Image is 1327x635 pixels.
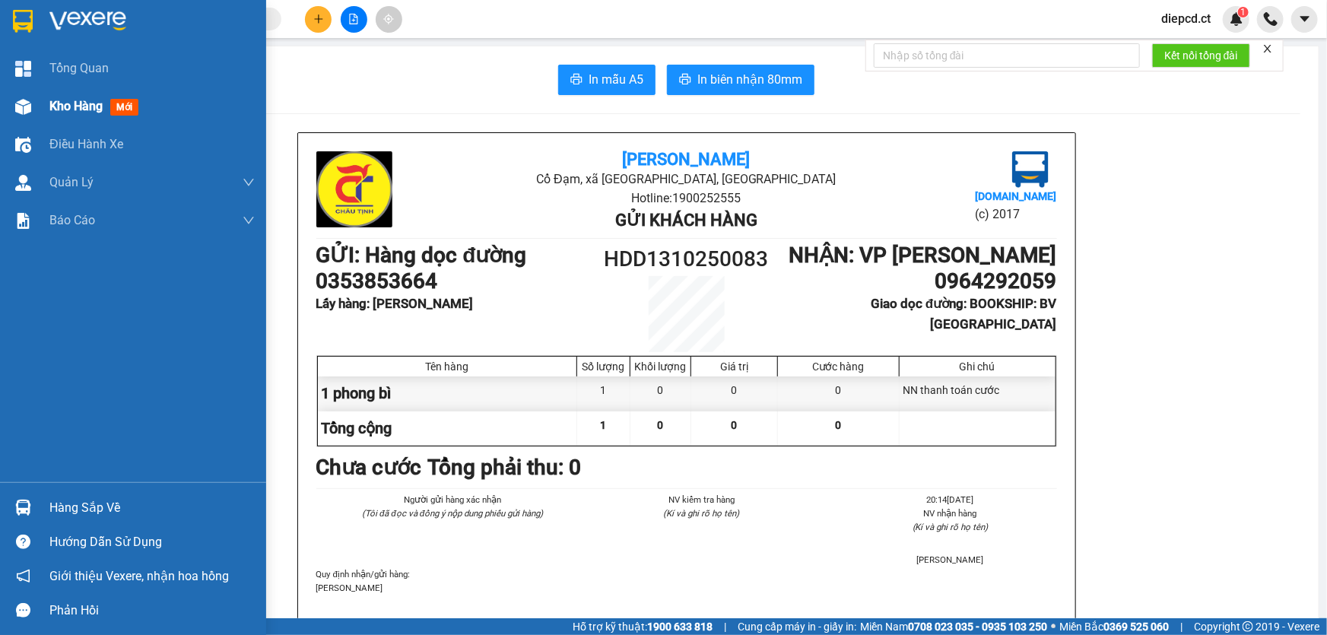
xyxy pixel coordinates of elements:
span: plus [313,14,324,24]
div: Hàng sắp về [49,497,255,519]
div: Cước hàng [782,360,894,373]
span: Miền Nam [860,618,1047,635]
i: (Tôi đã đọc và đồng ý nộp dung phiếu gửi hàng) [362,508,543,519]
button: plus [305,6,332,33]
button: printerIn mẫu A5 [558,65,656,95]
li: (c) 2017 [975,205,1056,224]
img: logo.jpg [316,151,392,227]
span: Kho hàng [49,99,103,113]
i: (Kí và ghi rõ họ tên) [913,522,989,532]
span: Quản Lý [49,173,94,192]
b: Gửi khách hàng [615,211,757,230]
span: Hỗ trợ kỹ thuật: [573,618,713,635]
div: Phản hồi [49,599,255,622]
div: 0 [691,376,778,411]
img: warehouse-icon [15,175,31,191]
input: Nhập số tổng đài [874,43,1140,68]
h1: HDD1310250083 [594,243,779,276]
b: Chưa cước [316,455,422,480]
span: message [16,603,30,618]
span: 1 [1240,7,1246,17]
span: | [1180,618,1183,635]
strong: 1900 633 818 [647,621,713,633]
span: Miền Bắc [1059,618,1169,635]
div: Khối lượng [634,360,687,373]
img: solution-icon [15,213,31,229]
img: dashboard-icon [15,61,31,77]
span: copyright [1243,621,1253,632]
img: warehouse-icon [15,500,31,516]
img: phone-icon [1264,12,1278,26]
span: mới [110,99,138,116]
li: [PERSON_NAME] [844,553,1056,567]
i: (Kí và ghi rõ họ tên) [663,508,739,519]
div: Giá trị [695,360,773,373]
div: 1 phong bì [318,376,578,411]
strong: 0708 023 035 - 0935 103 250 [908,621,1047,633]
p: [PERSON_NAME] [316,581,1057,595]
span: 0 [658,419,664,431]
span: In mẫu A5 [589,70,643,89]
span: Điều hành xe [49,135,123,154]
div: NN thanh toán cước [900,376,1056,411]
b: Tổng phải thu: 0 [428,455,582,480]
div: 1 [577,376,630,411]
div: Hướng dẫn sử dụng [49,531,255,554]
img: logo-vxr [13,10,33,33]
b: [PERSON_NAME] [622,150,750,169]
span: Giới thiệu Vexere, nhận hoa hồng [49,567,229,586]
b: NHẬN : VP [PERSON_NAME] [789,243,1057,268]
h1: 0964292059 [779,268,1056,294]
span: 0 [835,419,841,431]
span: 1 [601,419,607,431]
li: Người gửi hàng xác nhận [347,493,559,506]
div: Số lượng [581,360,626,373]
span: down [243,214,255,227]
strong: 0369 525 060 [1103,621,1169,633]
span: printer [570,73,583,87]
button: printerIn biên nhận 80mm [667,65,814,95]
span: close [1262,43,1273,54]
img: logo.jpg [1012,151,1049,188]
sup: 1 [1238,7,1249,17]
span: Tổng cộng [322,419,392,437]
b: GỬI : Hàng dọc đường [316,243,527,268]
li: NV nhận hàng [844,506,1056,520]
b: Lấy hàng : [PERSON_NAME] [316,296,474,311]
div: Tên hàng [322,360,573,373]
span: Kết nối tổng đài [1164,47,1238,64]
h1: 0353853664 [316,268,594,294]
div: 0 [630,376,691,411]
img: warehouse-icon [15,99,31,115]
b: Giao dọc đường: BOOKSHIP: BV [GEOGRAPHIC_DATA] [871,296,1056,332]
span: aim [383,14,394,24]
span: Tổng Quan [49,59,109,78]
span: file-add [348,14,359,24]
span: In biên nhận 80mm [697,70,802,89]
li: Hotline: 1900252555 [440,189,933,208]
span: Cung cấp máy in - giấy in: [738,618,856,635]
div: Ghi chú [903,360,1052,373]
span: diepcd.ct [1149,9,1223,28]
li: 20:14[DATE] [844,493,1056,506]
span: printer [679,73,691,87]
span: question-circle [16,535,30,549]
span: | [724,618,726,635]
span: caret-down [1298,12,1312,26]
div: 0 [778,376,899,411]
span: 0 [732,419,738,431]
span: Báo cáo [49,211,95,230]
img: icon-new-feature [1230,12,1243,26]
span: down [243,176,255,189]
li: Cổ Đạm, xã [GEOGRAPHIC_DATA], [GEOGRAPHIC_DATA] [440,170,933,189]
img: warehouse-icon [15,137,31,153]
button: aim [376,6,402,33]
button: Kết nối tổng đài [1152,43,1250,68]
button: caret-down [1291,6,1318,33]
li: NV kiểm tra hàng [595,493,808,506]
div: Quy định nhận/gửi hàng : [316,567,1057,595]
button: file-add [341,6,367,33]
span: ⚪️ [1051,624,1056,630]
span: notification [16,569,30,583]
b: [DOMAIN_NAME] [975,190,1056,202]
